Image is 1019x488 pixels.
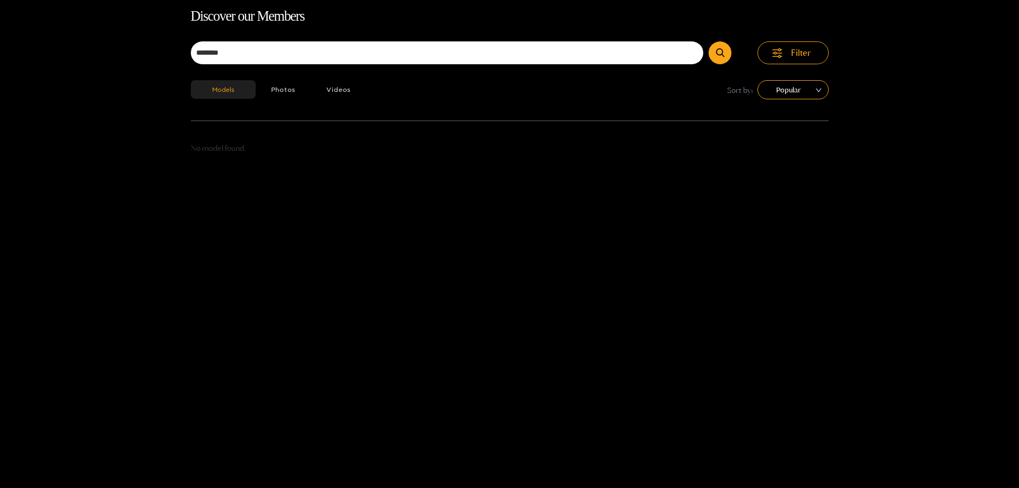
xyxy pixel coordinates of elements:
button: Filter [757,41,829,64]
h1: Discover our Members [191,5,829,28]
span: Popular [765,82,821,98]
button: Videos [311,80,366,99]
button: Submit Search [709,41,731,64]
p: No model found. [191,142,829,155]
span: Sort by: [727,84,753,96]
button: Models [191,80,256,99]
button: Photos [256,80,311,99]
div: sort [757,80,829,99]
span: Filter [791,47,811,59]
